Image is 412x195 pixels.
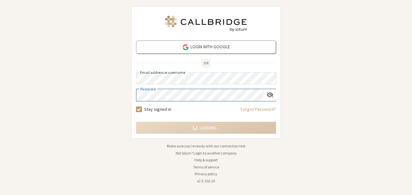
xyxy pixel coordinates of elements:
[182,44,189,51] img: google-icon.png
[396,178,407,190] iframe: Chat
[194,157,218,162] a: Help & support
[201,59,211,67] span: OR
[131,178,281,184] li: v2.6.350.20
[264,89,276,100] div: Show password
[136,72,276,84] input: Email address or username
[200,124,219,131] span: Loading...
[136,89,264,101] input: Password
[167,143,246,148] a: Make sure you're ready with our connection test
[193,150,237,156] button: Login to another company
[193,165,219,169] a: Terms of service
[136,40,276,54] a: Login with Google
[136,122,276,134] button: Loading...
[131,150,281,156] li: Not Iotum?
[241,106,276,117] a: Forgot Password?
[195,171,217,176] a: Privacy policy
[164,16,248,31] img: Iotum
[144,106,171,113] label: Stay signed in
